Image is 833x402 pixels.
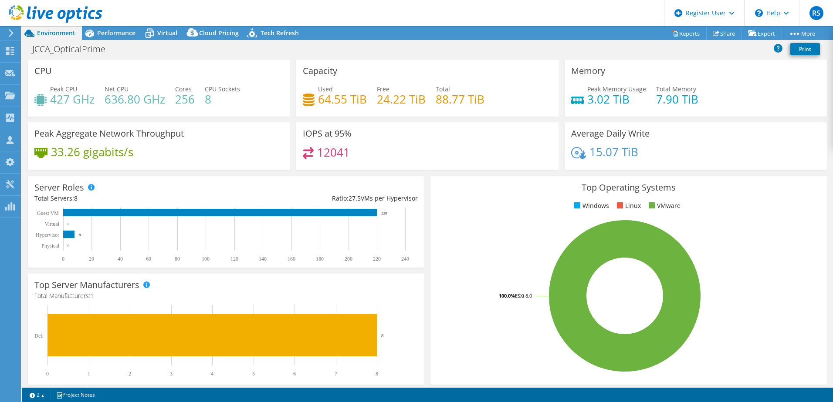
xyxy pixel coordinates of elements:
[706,27,742,40] a: Share
[318,94,367,104] h4: 64.55 TiB
[51,147,133,157] h4: 33.26 gigabits/s
[34,129,184,138] h3: Peak Aggregate Network Throughput
[317,147,350,157] h4: 12041
[230,256,238,262] text: 120
[175,256,180,262] text: 80
[288,256,295,262] text: 160
[587,94,646,104] h4: 3.02 TiB
[401,256,409,262] text: 240
[226,194,418,203] div: Ratio: VMs per Hypervisor
[381,211,387,215] text: 220
[37,29,75,37] span: Environment
[34,280,139,290] h3: Top Server Manufacturers
[74,194,78,202] span: 8
[175,85,192,93] span: Cores
[68,222,70,226] text: 0
[36,232,59,238] text: Hypervisor
[68,244,70,248] text: 0
[335,371,337,377] text: 7
[656,94,698,104] h4: 7.90 TiB
[377,85,389,93] span: Free
[24,389,51,400] a: 2
[742,27,782,40] a: Export
[50,389,101,400] a: Project Notes
[316,256,324,262] text: 180
[782,27,822,40] a: More
[656,85,696,93] span: Total Memory
[303,66,337,76] h3: Capacity
[45,221,60,227] text: Virtual
[37,210,59,216] text: Guest VM
[205,85,240,93] span: CPU Sockets
[118,256,123,262] text: 40
[587,85,646,93] span: Peak Memory Usage
[377,94,426,104] h4: 24.22 TiB
[376,371,378,377] text: 8
[436,94,484,104] h4: 88.77 TiB
[146,256,151,262] text: 60
[665,27,707,40] a: Reports
[199,29,239,37] span: Cloud Pricing
[28,44,119,54] h1: JCCA_OpticalPrime
[90,291,94,300] span: 1
[647,201,681,211] li: VMware
[41,243,59,249] text: Physical
[50,85,77,93] span: Peak CPU
[202,256,210,262] text: 100
[259,256,267,262] text: 140
[170,371,173,377] text: 3
[79,233,81,237] text: 8
[105,85,129,93] span: Net CPU
[34,291,418,301] h4: Total Manufacturers:
[105,94,165,104] h4: 636.80 GHz
[499,292,515,299] tspan: 100.0%
[318,85,333,93] span: Used
[790,43,820,55] a: Print
[381,333,384,338] text: 8
[615,201,641,211] li: Linux
[436,85,450,93] span: Total
[89,256,94,262] text: 20
[303,129,352,138] h3: IOPS at 95%
[46,371,49,377] text: 0
[349,194,361,202] span: 27.5
[572,201,609,211] li: Windows
[252,371,255,377] text: 5
[62,256,64,262] text: 0
[34,183,84,192] h3: Server Roles
[34,66,52,76] h3: CPU
[437,183,820,192] h3: Top Operating Systems
[211,371,213,377] text: 4
[129,371,131,377] text: 2
[205,94,240,104] h4: 8
[571,66,605,76] h3: Memory
[373,256,381,262] text: 220
[589,147,638,157] h4: 15.07 TiB
[34,333,44,339] text: Dell
[261,29,299,37] span: Tech Refresh
[50,94,95,104] h4: 427 GHz
[515,292,532,299] tspan: ESXi 8.0
[571,129,650,138] h3: Average Daily Write
[157,29,177,37] span: Virtual
[88,371,90,377] text: 1
[809,6,823,20] span: RS
[293,371,296,377] text: 6
[175,94,195,104] h4: 256
[97,29,135,37] span: Performance
[755,9,763,17] svg: \n
[34,194,226,203] div: Total Servers:
[345,256,352,262] text: 200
